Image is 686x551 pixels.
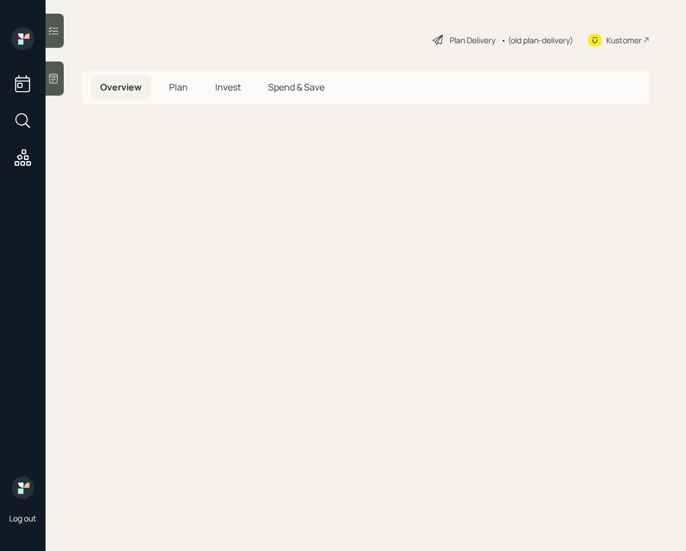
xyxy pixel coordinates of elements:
[169,81,188,93] span: Plan
[268,81,324,93] span: Spend & Save
[450,34,495,46] div: Plan Delivery
[100,81,142,93] span: Overview
[9,513,36,524] div: Log out
[215,81,241,93] span: Invest
[501,34,573,46] div: • (old plan-delivery)
[11,476,34,499] img: retirable_logo.png
[606,34,642,46] div: Kustomer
